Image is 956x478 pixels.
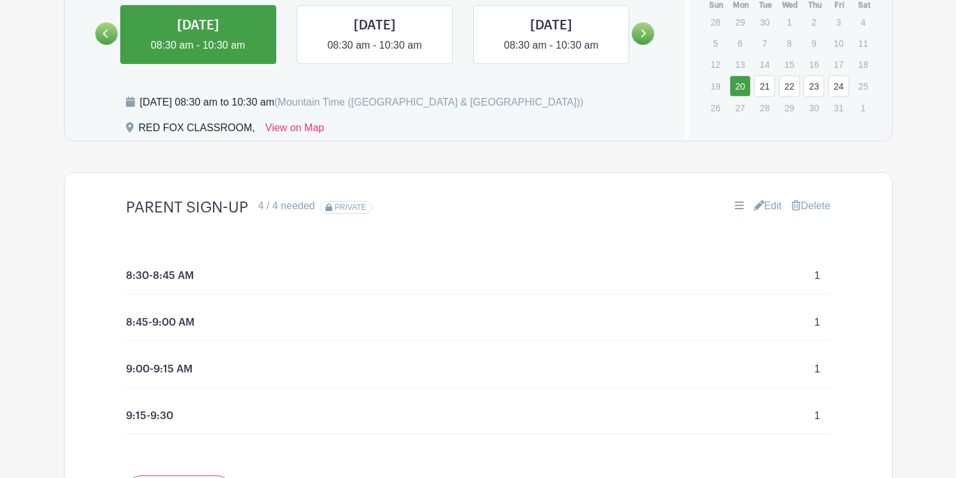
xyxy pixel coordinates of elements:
p: 28 [754,98,775,118]
a: View on Map [265,120,324,141]
p: 29 [730,12,751,32]
span: PRIVATE [334,203,366,212]
p: 1 [852,98,874,118]
a: 24 [828,76,849,97]
p: 1 [815,315,820,330]
span: (Mountain Time ([GEOGRAPHIC_DATA] & [GEOGRAPHIC_DATA])) [274,97,583,108]
p: 18 [852,54,874,74]
p: 13 [730,54,751,74]
p: 1 [815,268,820,283]
p: 3 [828,12,849,32]
a: Edit [754,198,782,214]
div: 4 / 4 needed [258,198,315,214]
p: 8:45-9:00 AM [126,315,194,330]
p: 30 [754,12,775,32]
a: 22 [779,76,800,97]
p: 27 [730,98,751,118]
p: 8 [779,33,800,53]
p: 26 [705,98,726,118]
a: 20 [730,76,751,97]
h4: PARENT SIGN-UP [126,198,248,217]
p: 11 [852,33,874,53]
p: 9 [803,33,824,53]
p: 1 [815,362,820,377]
p: 5 [705,33,726,53]
p: 1 [815,408,820,424]
p: 6 [730,33,751,53]
a: 21 [754,76,775,97]
p: 10 [828,33,849,53]
p: 29 [779,98,800,118]
p: 14 [754,54,775,74]
p: 8:30-8:45 AM [126,268,194,283]
p: 2 [803,12,824,32]
p: 31 [828,98,849,118]
p: 1 [779,12,800,32]
p: 4 [852,12,874,32]
p: 30 [803,98,824,118]
p: 28 [705,12,726,32]
div: [DATE] 08:30 am to 10:30 am [140,95,584,110]
p: 19 [705,76,726,96]
p: 16 [803,54,824,74]
p: 25 [852,76,874,96]
p: 15 [779,54,800,74]
p: 17 [828,54,849,74]
p: 7 [754,33,775,53]
a: Delete [792,198,830,214]
p: 12 [705,54,726,74]
p: 9:00-9:15 AM [126,362,192,377]
p: 9:15-9:30 [126,408,173,424]
a: 23 [803,76,824,97]
div: RED FOX CLASSROOM, [139,120,255,141]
